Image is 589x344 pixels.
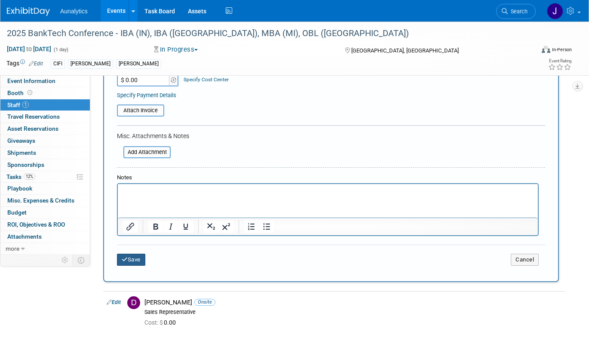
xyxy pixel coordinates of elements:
button: Italic [163,221,178,233]
button: Numbered list [244,221,259,233]
button: Underline [178,221,193,233]
span: Attachments [7,233,42,240]
span: to [25,46,33,52]
a: ROI, Objectives & ROO [0,219,90,230]
span: more [6,245,19,252]
span: Misc. Expenses & Credits [7,197,74,204]
a: Travel Reservations [0,111,90,123]
span: Booth not reserved yet [26,89,34,96]
span: Booth [7,89,34,96]
a: Edit [107,299,121,305]
div: [PERSON_NAME] [116,59,161,68]
a: Attachments [0,231,90,243]
div: [PERSON_NAME] [68,59,113,68]
span: Search [508,8,528,15]
span: Cost: $ [144,319,164,326]
span: Asset Reservations [7,125,58,132]
div: In-Person [552,46,572,53]
div: CIFI [51,59,65,68]
a: Shipments [0,147,90,159]
td: Toggle Event Tabs [73,255,90,266]
a: Specify Cost Center [184,77,229,83]
img: Format-Inperson.png [542,46,550,53]
a: Misc. Expenses & Credits [0,195,90,206]
a: Asset Reservations [0,123,90,135]
a: Edit [29,61,43,67]
a: Playbook [0,183,90,194]
a: Giveaways [0,135,90,147]
span: [DATE] [DATE] [6,45,52,53]
a: Staff1 [0,99,90,111]
button: In Progress [151,45,201,54]
span: Travel Reservations [7,113,60,120]
button: Bullet list [259,221,274,233]
a: Sponsorships [0,159,90,171]
a: Event Information [0,75,90,87]
a: Search [496,4,536,19]
span: Onsite [194,299,215,305]
div: Notes [117,174,539,182]
div: 2025 BankTech Conference - IBA (IN), IBA ([GEOGRAPHIC_DATA]), MBA (MI), OBL ([GEOGRAPHIC_DATA]) [4,26,524,41]
img: D.jpg [127,296,140,309]
iframe: Rich Text Area [118,184,538,218]
td: Tags [6,59,43,69]
span: Budget [7,209,27,216]
a: more [0,243,90,255]
span: (1 day) [53,47,68,52]
td: Personalize Event Tab Strip [58,255,73,266]
span: Staff [7,101,29,108]
div: Event Rating [548,59,571,63]
span: ROI, Objectives & ROO [7,221,65,228]
div: Misc. Attachments & Notes [117,132,545,140]
div: [PERSON_NAME] [144,298,562,307]
div: Sales Representative [144,309,562,316]
img: ExhibitDay [7,7,50,16]
button: Insert/edit link [123,221,138,233]
button: Bold [148,221,163,233]
span: [GEOGRAPHIC_DATA], [GEOGRAPHIC_DATA] [351,47,459,54]
img: Julie Grisanti-Cieslak [547,3,563,19]
a: Budget [0,207,90,218]
span: 1 [22,101,29,108]
span: 12% [24,173,35,180]
span: Playbook [7,185,32,192]
span: 0.00 [144,319,179,326]
a: Booth [0,87,90,99]
span: Shipments [7,149,36,156]
div: Event Format [488,45,572,58]
span: Event Information [7,77,55,84]
button: Cancel [511,254,539,266]
span: Aunalytics [60,8,88,15]
a: Specify Payment Details [117,92,176,98]
span: Tasks [6,173,35,180]
button: Superscript [219,221,233,233]
button: Subscript [204,221,218,233]
a: Tasks12% [0,171,90,183]
span: Sponsorships [7,161,44,168]
span: Giveaways [7,137,35,144]
button: Save [117,254,145,266]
